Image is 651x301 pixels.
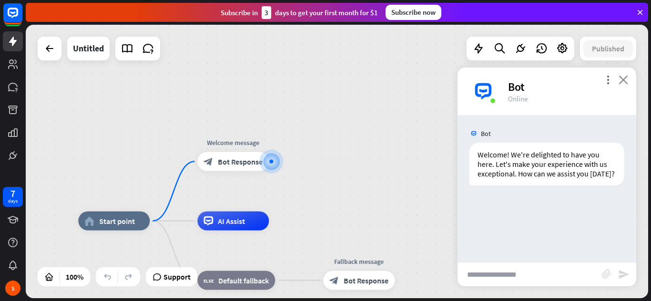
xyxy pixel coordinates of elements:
[218,276,269,285] span: Default fallback
[84,216,94,226] i: home_2
[618,269,630,280] i: send
[508,79,625,94] div: Bot
[99,216,135,226] span: Start point
[73,37,104,60] div: Untitled
[218,216,245,226] span: AI Assist
[619,75,628,84] i: close
[203,157,213,166] i: block_bot_response
[221,6,378,19] div: Subscribe in days to get your first month for $1
[344,276,388,285] span: Bot Response
[10,189,15,198] div: 7
[316,257,402,266] div: Fallback message
[262,6,271,19] div: 3
[602,269,611,279] i: block_attachment
[8,198,18,204] div: days
[218,157,263,166] span: Bot Response
[603,75,612,84] i: more_vert
[386,5,441,20] div: Subscribe now
[469,143,624,185] div: Welcome! We're delighted to have you here. Let's make your experience with us exceptional. How ca...
[190,138,276,147] div: Welcome message
[508,94,625,103] div: Online
[3,187,23,207] a: 7 days
[163,269,191,284] span: Support
[203,276,214,285] i: block_fallback
[5,281,20,296] div: S
[63,269,86,284] div: 100%
[8,4,36,32] button: Open LiveChat chat widget
[583,40,633,57] button: Published
[481,129,491,138] span: Bot
[329,276,339,285] i: block_bot_response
